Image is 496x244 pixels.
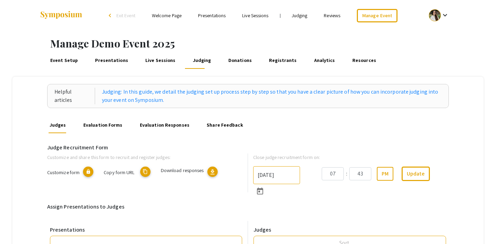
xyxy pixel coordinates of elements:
span: Download responses [161,167,204,173]
a: Reviews [324,12,340,19]
a: Manage Event [357,9,397,22]
mat-icon: lock [83,167,93,177]
mat-icon: Expand account dropdown [441,11,449,19]
span: Exit Event [116,12,135,19]
div: Helpful articles [54,88,95,104]
button: Open calendar [253,184,267,198]
a: Judges [48,117,67,133]
span: Copy form URL [104,169,134,176]
input: Minutes [349,167,371,180]
div: arrow_back_ios [109,13,113,18]
button: PM [377,167,393,181]
a: Presentations [198,12,226,19]
a: Resources [351,52,377,69]
h6: Judges [254,226,446,233]
button: Expand account dropdown [422,8,456,23]
h1: Manage Demo Event 2025 [50,37,496,50]
label: Close judge recruitment form on: [253,153,320,161]
span: download [209,169,216,176]
button: download [207,167,218,177]
div: : [344,170,349,178]
span: Customize form [47,169,80,176]
a: Event Setup [49,52,79,69]
img: Symposium by ForagerOne [40,11,83,20]
a: Welcome Page [152,12,182,19]
a: Donations [227,52,253,69]
mat-icon: copy URL [140,167,151,177]
button: Update [402,167,430,181]
a: Registrants [268,52,298,69]
input: Hours [322,167,344,180]
iframe: Chat [5,213,29,239]
a: Live Sessions [242,12,268,19]
a: Judging [192,52,212,69]
p: Customize and share this form to recruit and register judges: [47,153,237,161]
h6: Judge Recruitment Form [47,144,449,151]
li: | [277,12,283,19]
a: Judging: In this guide, we detail the judging set up process step by step so that you have a clea... [102,88,442,104]
h6: Assign Presentations to Judges [47,203,449,210]
h6: Presentations [50,226,242,233]
a: Analytics [313,52,336,69]
a: Evaluation Forms [82,117,124,133]
a: Live Sessions [144,52,177,69]
a: Share Feedback [206,117,245,133]
a: Presentations [94,52,130,69]
a: Judging [292,12,308,19]
a: Evaluation Responses [138,117,190,133]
